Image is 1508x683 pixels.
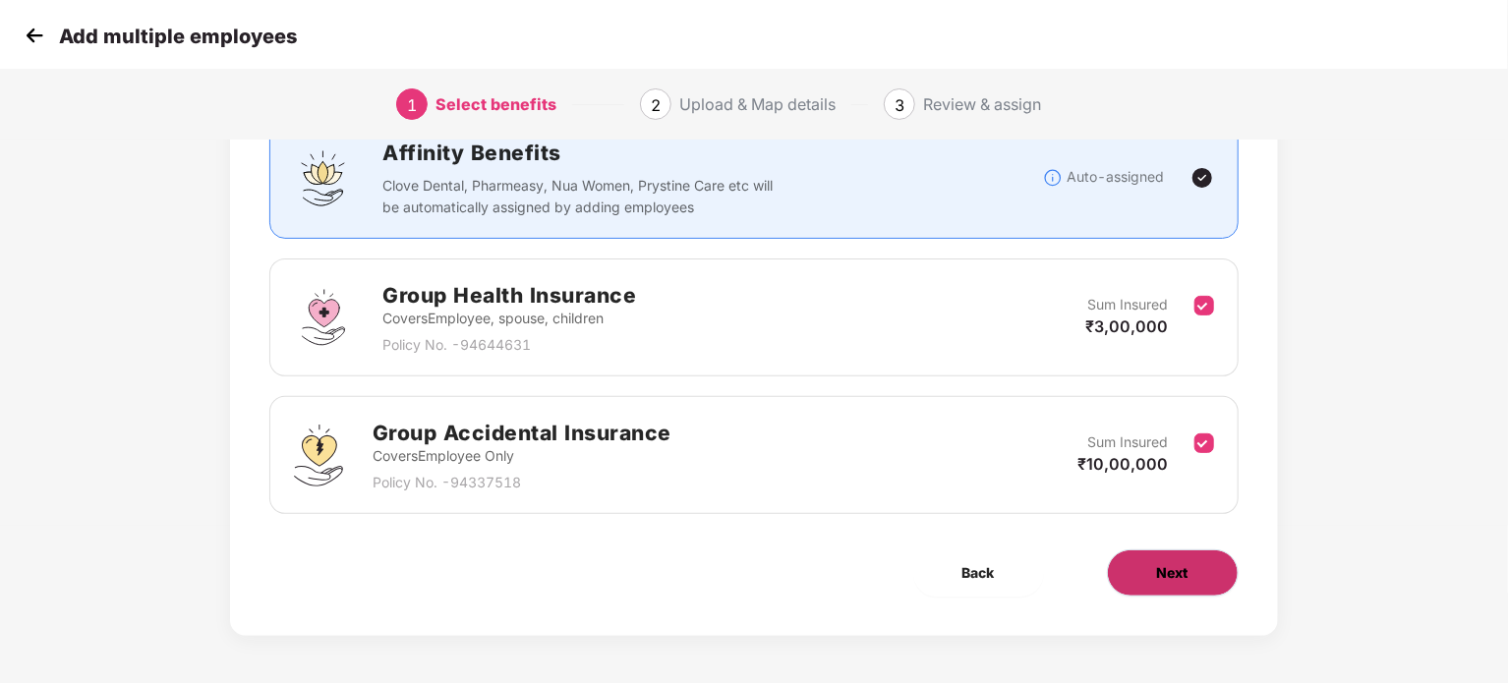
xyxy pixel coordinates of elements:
span: ₹10,00,000 [1078,454,1169,474]
p: Sum Insured [1088,294,1169,315]
span: 1 [407,95,417,115]
span: ₹3,00,000 [1086,316,1169,336]
p: Policy No. - 94337518 [373,472,671,493]
img: svg+xml;base64,PHN2ZyB4bWxucz0iaHR0cDovL3d3dy53My5vcmcvMjAwMC9zdmciIHdpZHRoPSIzMCIgaGVpZ2h0PSIzMC... [20,21,49,50]
h2: Group Accidental Insurance [373,417,671,449]
p: Clove Dental, Pharmeasy, Nua Women, Prystine Care etc will be automatically assigned by adding em... [382,175,779,218]
img: svg+xml;base64,PHN2ZyBpZD0iR3JvdXBfSGVhbHRoX0luc3VyYW5jZSIgZGF0YS1uYW1lPSJHcm91cCBIZWFsdGggSW5zdX... [294,288,353,347]
span: Next [1157,562,1189,584]
div: Select benefits [435,88,556,120]
img: svg+xml;base64,PHN2ZyBpZD0iQWZmaW5pdHlfQmVuZWZpdHMiIGRhdGEtbmFtZT0iQWZmaW5pdHkgQmVuZWZpdHMiIHhtbG... [294,148,353,207]
span: 3 [895,95,904,115]
div: Review & assign [923,88,1041,120]
p: Add multiple employees [59,25,297,48]
span: Back [962,562,995,584]
div: Upload & Map details [679,88,836,120]
h2: Affinity Benefits [382,137,1042,169]
img: svg+xml;base64,PHN2ZyBpZD0iVGljay0yNHgyNCIgeG1sbnM9Imh0dHA6Ly93d3cudzMub3JnLzIwMDAvc3ZnIiB3aWR0aD... [1190,166,1214,190]
p: Auto-assigned [1068,166,1165,188]
p: Sum Insured [1088,431,1169,453]
p: Covers Employee Only [373,445,671,467]
h2: Group Health Insurance [382,279,636,312]
button: Next [1107,549,1239,597]
img: svg+xml;base64,PHN2ZyBpZD0iSW5mb18tXzMyeDMyIiBkYXRhLW5hbWU9IkluZm8gLSAzMngzMiIgeG1sbnM9Imh0dHA6Ly... [1043,168,1063,188]
img: svg+xml;base64,PHN2ZyB4bWxucz0iaHR0cDovL3d3dy53My5vcmcvMjAwMC9zdmciIHdpZHRoPSI0OS4zMjEiIGhlaWdodD... [294,425,342,486]
button: Back [913,549,1044,597]
p: Covers Employee, spouse, children [382,308,636,329]
span: 2 [651,95,661,115]
p: Policy No. - 94644631 [382,334,636,356]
